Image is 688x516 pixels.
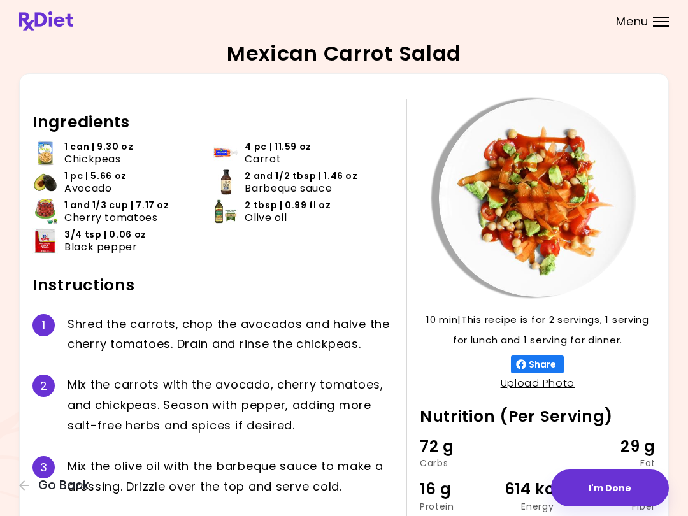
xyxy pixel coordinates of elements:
[19,478,96,492] button: Go Back
[420,434,498,459] div: 72 g
[420,459,498,468] div: Carbs
[32,275,394,296] h2: Instructions
[64,229,147,241] span: 3/4 tsp | 0.06 oz
[32,456,55,478] div: 3
[68,456,394,497] div: M i x t h e o l i v e o i l w i t h t h e b a r b e q u e s a u c e t o m a k e a d r e s s i n g...
[420,502,498,511] div: Protein
[64,211,158,224] span: Cherry tomatoes
[616,16,649,27] span: Menu
[501,376,575,391] a: Upload Photo
[32,112,394,133] h2: Ingredients
[245,153,281,165] span: Carrot
[420,406,656,427] h2: Nutrition (Per Serving)
[64,182,111,194] span: Avocado
[32,314,55,336] div: 1
[64,199,169,211] span: 1 and 1/3 cup | 7.17 oz
[577,459,656,468] div: Fat
[420,477,498,501] div: 16 g
[511,355,564,373] button: Share
[245,141,312,153] span: 4 pc | 11.59 oz
[64,170,127,182] span: 1 pc | 5.66 oz
[420,310,656,350] p: 10 min | This recipe is for 2 servings, 1 serving for lunch and 1 serving for dinner.
[577,434,656,459] div: 29 g
[498,502,577,511] div: Energy
[64,153,121,165] span: Chickpeas
[245,199,331,211] span: 2 tbsp | 0.99 fl oz
[38,478,89,492] span: Go Back
[245,182,332,194] span: Barbeque sauce
[19,11,73,31] img: RxDiet
[245,211,287,224] span: Olive oil
[245,170,357,182] span: 2 and 1/2 tbsp | 1.46 oz
[64,141,134,153] span: 1 can | 9.30 oz
[526,359,559,369] span: Share
[64,241,138,253] span: Black pepper
[551,469,669,506] button: I'm Done
[68,314,394,355] div: S h r e d t h e c a r r o t s , c h o p t h e a v o c a d o s a n d h a l v e t h e c h e r r y t...
[32,375,55,397] div: 2
[227,43,461,64] h2: Mexican Carrot Salad
[68,375,394,436] div: M i x t h e c a r r o t s w i t h t h e a v o c a d o , c h e r r y t o m a t o e s , a n d c h i...
[498,477,577,501] div: 614 kcal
